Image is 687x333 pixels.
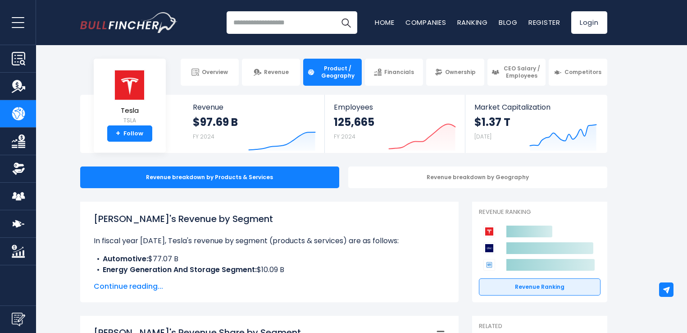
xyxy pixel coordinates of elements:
[375,18,395,27] a: Home
[479,278,601,296] a: Revenue Ranking
[193,115,238,129] strong: $97.69 B
[193,133,214,140] small: FY 2024
[94,236,445,246] p: In fiscal year [DATE], Tesla's revenue by segment (products & services) are as follows:
[193,103,316,111] span: Revenue
[457,18,488,27] a: Ranking
[334,133,355,140] small: FY 2024
[549,59,607,86] a: Competitors
[202,69,228,76] span: Overview
[264,69,289,76] span: Revenue
[334,103,456,111] span: Employees
[474,133,491,140] small: [DATE]
[303,59,361,86] a: Product / Geography
[80,12,177,33] img: Bullfincher logo
[487,59,546,86] a: CEO Salary / Employees
[465,95,606,153] a: Market Capitalization $1.37 T [DATE]
[334,115,374,129] strong: 125,665
[107,125,152,142] a: +Follow
[348,166,607,188] div: Revenue breakdown by Geography
[94,264,445,275] li: $10.09 B
[365,59,423,86] a: Financials
[242,59,300,86] a: Revenue
[335,11,357,34] button: Search
[114,107,146,115] span: Tesla
[528,18,560,27] a: Register
[94,281,445,292] span: Continue reading...
[445,69,476,76] span: Ownership
[384,69,414,76] span: Financials
[479,208,601,216] p: Revenue Ranking
[502,65,541,79] span: CEO Salary / Employees
[116,129,120,138] strong: +
[571,11,607,34] a: Login
[103,264,257,275] b: Energy Generation And Storage Segment:
[564,69,601,76] span: Competitors
[426,59,484,86] a: Ownership
[12,162,25,176] img: Ownership
[483,259,495,271] img: General Motors Company competitors logo
[325,95,465,153] a: Employees 125,665 FY 2024
[94,254,445,264] li: $77.07 B
[184,95,325,153] a: Revenue $97.69 B FY 2024
[181,59,239,86] a: Overview
[114,69,146,126] a: Tesla TSLA
[483,242,495,254] img: Ford Motor Company competitors logo
[94,212,445,226] h1: [PERSON_NAME]'s Revenue by Segment
[474,115,510,129] strong: $1.37 T
[499,18,518,27] a: Blog
[405,18,446,27] a: Companies
[474,103,597,111] span: Market Capitalization
[318,65,357,79] span: Product / Geography
[114,116,146,125] small: TSLA
[483,226,495,237] img: Tesla competitors logo
[103,254,148,264] b: Automotive:
[80,12,177,33] a: Go to homepage
[479,323,601,330] p: Related
[80,166,339,188] div: Revenue breakdown by Products & Services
